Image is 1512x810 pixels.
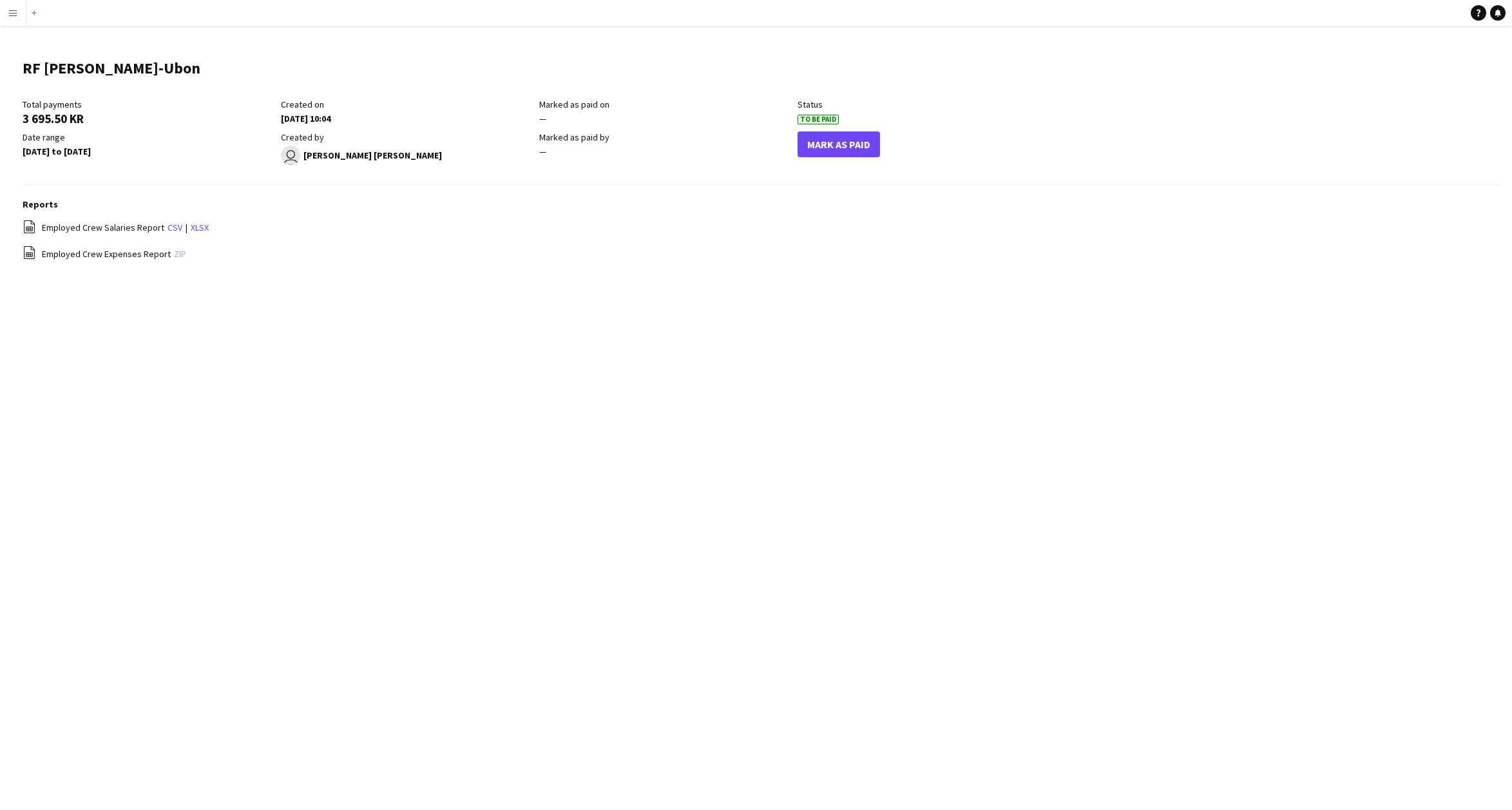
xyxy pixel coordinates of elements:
[539,146,546,157] span: —
[23,59,200,78] h1: RF [PERSON_NAME]-Ubon
[23,99,274,110] div: Total payments
[23,146,274,157] div: [DATE] to [DATE]
[191,222,209,233] a: xlsx
[23,113,274,124] div: 3 695.50 KR
[174,248,186,260] a: zip
[23,220,1499,236] div: |
[42,248,171,260] span: Employed Crew Expenses Report
[539,131,791,143] div: Marked as paid by
[539,113,546,124] span: —
[167,222,182,233] a: csv
[539,99,791,110] div: Marked as paid on
[798,99,1049,110] div: Status
[23,198,1499,210] h3: Reports
[798,131,880,157] button: Mark As Paid
[23,131,274,143] div: Date range
[281,131,533,143] div: Created by
[42,222,164,233] span: Employed Crew Salaries Report
[281,99,533,110] div: Created on
[798,115,839,124] span: To Be Paid
[281,113,533,124] div: [DATE] 10:04
[281,146,533,165] div: [PERSON_NAME] [PERSON_NAME]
